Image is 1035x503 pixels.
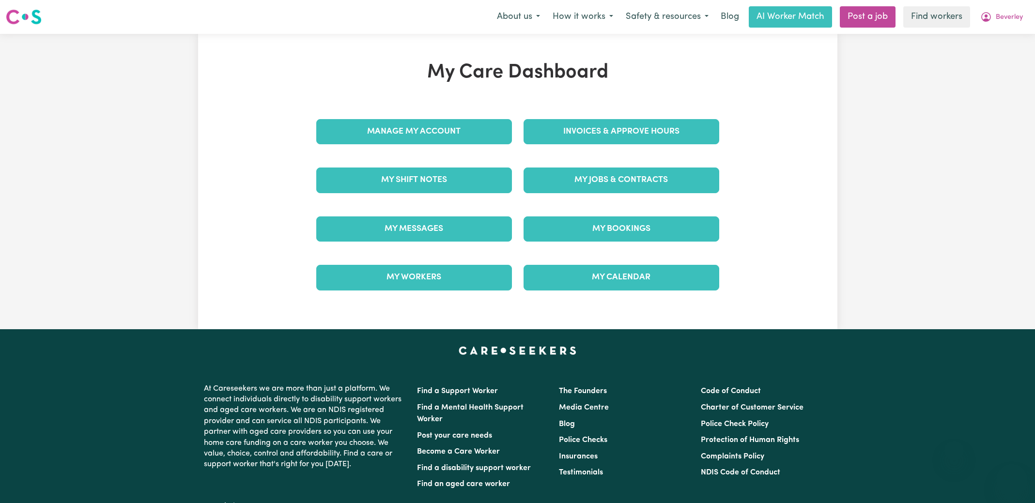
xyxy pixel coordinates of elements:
a: My Workers [316,265,512,290]
button: My Account [974,7,1029,27]
a: My Shift Notes [316,168,512,193]
a: Police Checks [559,436,607,444]
a: Post a job [840,6,896,28]
a: Charter of Customer Service [701,404,803,412]
a: The Founders [559,387,607,395]
a: Find workers [903,6,970,28]
a: NDIS Code of Conduct [701,469,780,476]
a: My Calendar [524,265,719,290]
h1: My Care Dashboard [310,61,725,84]
iframe: Button to launch messaging window [996,464,1027,495]
a: Find an aged care worker [417,480,510,488]
a: Post your care needs [417,432,492,440]
a: Insurances [559,453,598,460]
button: How it works [546,7,619,27]
a: Protection of Human Rights [701,436,799,444]
img: Careseekers logo [6,8,42,26]
button: About us [491,7,546,27]
p: At Careseekers we are more than just a platform. We connect individuals directly to disability su... [204,380,405,474]
a: My Jobs & Contracts [524,168,719,193]
a: Careseekers logo [6,6,42,28]
a: Complaints Policy [701,453,764,460]
a: Find a Support Worker [417,387,498,395]
a: Testimonials [559,469,603,476]
a: Invoices & Approve Hours [524,119,719,144]
a: Media Centre [559,404,609,412]
span: Beverley [996,12,1023,23]
a: My Messages [316,216,512,242]
button: Safety & resources [619,7,715,27]
a: Blog [559,420,575,428]
a: Code of Conduct [701,387,761,395]
a: Blog [715,6,745,28]
a: Careseekers home page [459,347,576,354]
a: My Bookings [524,216,719,242]
a: Find a disability support worker [417,464,531,472]
a: Become a Care Worker [417,448,500,456]
iframe: Close message [944,441,964,460]
a: AI Worker Match [749,6,832,28]
a: Police Check Policy [701,420,769,428]
a: Manage My Account [316,119,512,144]
a: Find a Mental Health Support Worker [417,404,524,423]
